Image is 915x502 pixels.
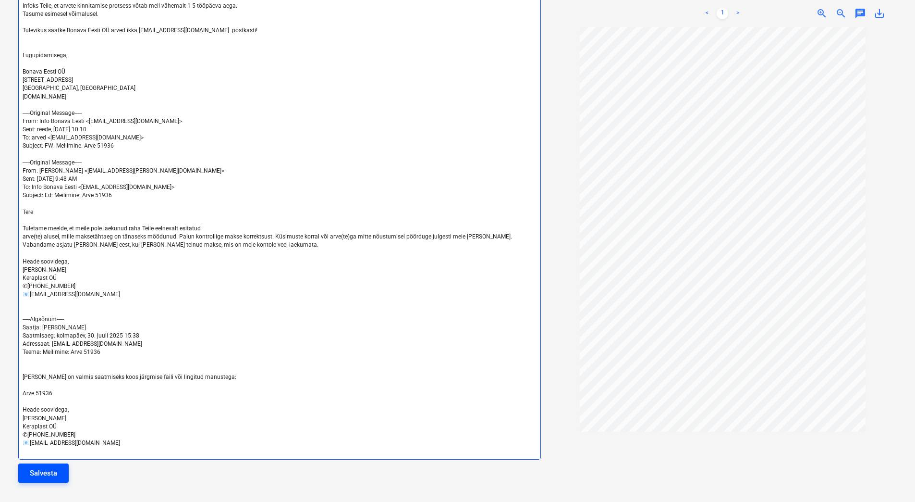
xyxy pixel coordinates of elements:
span: zoom_out [835,8,847,19]
span: -----Algsõnum----- [23,316,64,323]
span: Saatmisaeg: kolmapäev, 30. juuli 2025 15:38 [23,332,139,339]
span: Keraplast OÜ [23,275,57,281]
span: 📧[EMAIL_ADDRESS][DOMAIN_NAME] [23,291,120,298]
button: Salvesta [18,464,69,483]
span: Teema: Meilimine: Arve 51936 [23,349,100,355]
span: [GEOGRAPHIC_DATA], [GEOGRAPHIC_DATA] [23,85,135,91]
span: ✆[PHONE_NUMBER] [23,431,75,438]
a: Next page [732,8,744,19]
span: Subject: Ed: Meilimine: Arve 51936 [23,192,112,199]
span: Saatja: [PERSON_NAME] [23,324,86,331]
span: 📧[EMAIL_ADDRESS][DOMAIN_NAME] [23,439,120,446]
span: [PERSON_NAME] on valmis saatmiseks koos järgmise faili või lingitud manustega: [23,374,236,380]
div: Salvesta [30,467,57,479]
span: Lugupidamisega, [23,52,67,59]
span: ✆[PHONE_NUMBER] [23,283,75,289]
span: -----Original Message----- [23,159,82,166]
a: Previous page [701,8,713,19]
span: Keraplast OÜ [23,423,57,430]
span: Tuletame meelde, et meile pole laekunud raha Teile eelnevalt esitatud [23,225,201,232]
a: Page 1 is your current page [717,8,728,19]
span: Infoks Teile, et arvete kinnitamise protsess võtab meil vähemalt 1-5 tööpäeva aega. [23,2,237,9]
span: From: [PERSON_NAME] <[EMAIL_ADDRESS][PERSON_NAME][DOMAIN_NAME]> [23,167,224,174]
span: [PERSON_NAME] [23,415,66,422]
span: Arve 51936 [23,390,52,397]
span: Bonava Eesti OÜ [23,68,65,75]
span: -----Original Message----- [23,110,82,116]
span: To: Info Bonava Eesti <[EMAIL_ADDRESS][DOMAIN_NAME]> [23,184,174,190]
span: arve(te) alusel, mille maksetähtaeg on tänaseks möödunud. Palun kontrollige makse korrektsust. Kü... [23,233,513,248]
span: To: arved <[EMAIL_ADDRESS][DOMAIN_NAME]> [23,134,144,141]
span: Sent: [DATE] 9:48 AM [23,176,77,182]
span: Sent: reede, [DATE] 10:10 [23,126,86,133]
span: Tasume esimesel võimalusel. [23,11,98,17]
span: [STREET_ADDRESS] [23,76,73,83]
span: save_alt [874,8,885,19]
span: From: Info Bonava Eesti <[EMAIL_ADDRESS][DOMAIN_NAME]> [23,118,182,125]
span: [DOMAIN_NAME] [23,93,66,100]
span: Heade soovidega, [23,258,69,265]
span: chat [854,8,866,19]
span: Heade soovidega, [23,406,69,413]
span: Adressaat: [EMAIL_ADDRESS][DOMAIN_NAME] [23,340,142,347]
span: zoom_in [816,8,828,19]
span: Subject: FW: Meilimine: Arve 51936 [23,142,114,149]
span: [PERSON_NAME] [23,266,66,273]
span: Tulevikus saatke Bonava Eesti OÜ arved ikka [EMAIL_ADDRESS][DOMAIN_NAME] postkasti! [23,27,257,34]
iframe: Chat Widget [867,456,915,502]
span: Tere [23,209,33,215]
